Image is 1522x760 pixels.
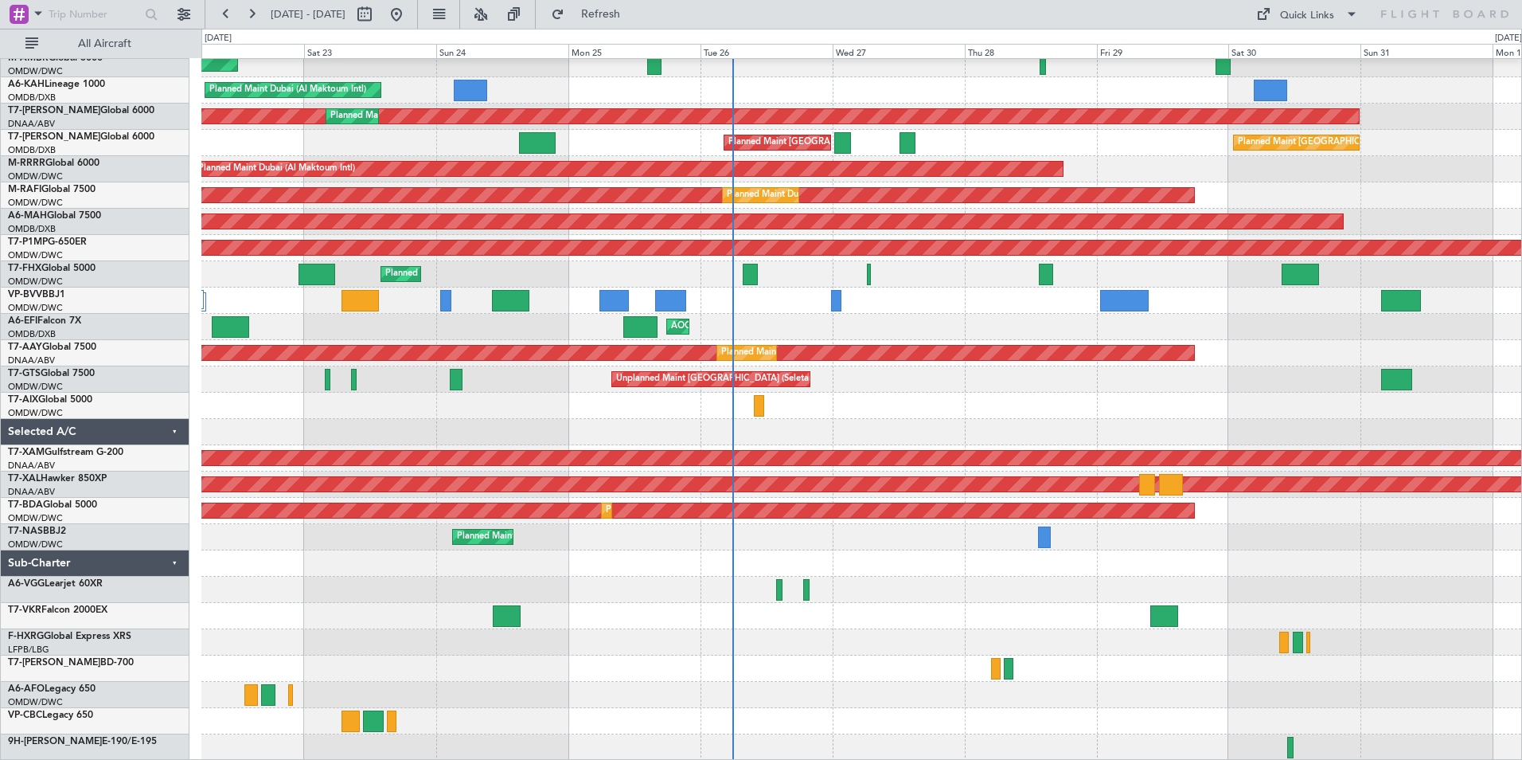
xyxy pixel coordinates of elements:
[8,632,131,641] a: F-HXRGGlobal Express XRS
[198,157,355,181] div: Planned Maint Dubai (Al Maktoum Intl)
[833,44,965,58] div: Wed 27
[8,605,41,615] span: T7-VKR
[8,185,96,194] a: M-RAFIGlobal 7500
[8,316,81,326] a: A6-EFIFalcon 7X
[8,92,56,104] a: OMDB/DXB
[8,185,41,194] span: M-RAFI
[8,395,92,405] a: T7-AIXGlobal 5000
[8,527,66,536] a: T7-NASBBJ2
[8,159,100,168] a: M-RRRRGlobal 6000
[8,632,44,641] span: F-HXRG
[721,341,878,365] div: Planned Maint Dubai (Al Maktoum Intl)
[8,80,45,89] span: A6-KAH
[8,696,63,708] a: OMDW/DWC
[8,355,55,366] a: DNAA/ABV
[701,44,833,58] div: Tue 26
[8,500,43,510] span: T7-BDA
[8,474,107,484] a: T7-XALHawker 850XP
[8,711,93,720] a: VP-CBCLegacy 650
[8,211,47,221] span: A6-MAH
[271,7,345,22] span: [DATE] - [DATE]
[616,367,814,391] div: Unplanned Maint [GEOGRAPHIC_DATA] (Seletar)
[8,118,55,130] a: DNAA/ABV
[209,78,366,102] div: Planned Maint Dubai (Al Maktoum Intl)
[1238,131,1504,155] div: Planned Maint [GEOGRAPHIC_DATA] ([GEOGRAPHIC_DATA] Intl)
[727,183,884,207] div: Planned Maint Dubai (Al Maktoum Intl)
[8,684,45,694] span: A6-AFO
[8,395,38,405] span: T7-AIX
[8,223,56,235] a: OMDB/DXB
[49,2,140,26] input: Trip Number
[8,539,63,550] a: OMDW/DWC
[436,44,568,58] div: Sun 24
[8,658,134,668] a: T7-[PERSON_NAME]BD-700
[205,32,232,45] div: [DATE]
[8,343,42,352] span: T7-AAY
[1228,44,1360,58] div: Sat 30
[8,80,105,89] a: A6-KAHLineage 1000
[8,684,96,694] a: A6-AFOLegacy 650
[304,44,436,58] div: Sat 23
[8,197,63,209] a: OMDW/DWC
[8,369,95,378] a: T7-GTSGlobal 7500
[8,65,63,77] a: OMDW/DWC
[1495,32,1522,45] div: [DATE]
[8,644,49,656] a: LFPB/LBG
[8,512,63,524] a: OMDW/DWC
[8,132,100,142] span: T7-[PERSON_NAME]
[8,276,63,288] a: OMDW/DWC
[8,605,107,615] a: T7-VKRFalcon 2000EX
[8,579,45,589] span: A6-VGG
[8,106,154,116] a: T7-[PERSON_NAME]Global 6000
[18,31,173,57] button: All Aircraft
[8,448,45,457] span: T7-XAM
[8,579,103,589] a: A6-VGGLearjet 60XR
[8,170,63,182] a: OMDW/DWC
[8,737,157,746] a: 9H-[PERSON_NAME]E-190/E-195
[8,144,56,156] a: OMDB/DXB
[8,527,43,536] span: T7-NAS
[8,264,96,273] a: T7-FHXGlobal 5000
[8,343,96,352] a: T7-AAYGlobal 7500
[8,737,102,746] span: 9H-[PERSON_NAME]
[8,290,42,300] span: VP-BVV
[8,159,45,168] span: M-RRRR
[1280,8,1334,24] div: Quick Links
[8,211,101,221] a: A6-MAHGlobal 7500
[8,316,37,326] span: A6-EFI
[8,290,65,300] a: VP-BVVBBJ1
[8,132,154,142] a: T7-[PERSON_NAME]Global 6000
[330,104,487,128] div: Planned Maint Dubai (Al Maktoum Intl)
[568,44,701,58] div: Mon 25
[671,315,857,339] div: AOG Maint [GEOGRAPHIC_DATA] (Dubai Intl)
[8,302,63,314] a: OMDW/DWC
[8,249,63,261] a: OMDW/DWC
[8,237,48,247] span: T7-P1MP
[8,237,87,247] a: T7-P1MPG-650ER
[728,131,994,155] div: Planned Maint [GEOGRAPHIC_DATA] ([GEOGRAPHIC_DATA] Intl)
[8,486,55,498] a: DNAA/ABV
[8,328,56,340] a: OMDB/DXB
[8,369,41,378] span: T7-GTS
[1248,2,1366,27] button: Quick Links
[457,525,636,549] div: Planned Maint Abuja ([PERSON_NAME] Intl)
[173,44,305,58] div: Fri 22
[385,262,636,286] div: Planned Maint [GEOGRAPHIC_DATA] ([GEOGRAPHIC_DATA])
[8,500,97,510] a: T7-BDAGlobal 5000
[1360,44,1493,58] div: Sun 31
[1097,44,1229,58] div: Fri 29
[41,38,168,49] span: All Aircraft
[965,44,1097,58] div: Thu 28
[8,711,42,720] span: VP-CBC
[8,658,100,668] span: T7-[PERSON_NAME]
[8,381,63,393] a: OMDW/DWC
[8,474,41,484] span: T7-XAL
[568,9,634,20] span: Refresh
[8,460,55,472] a: DNAA/ABV
[8,264,41,273] span: T7-FHX
[8,448,123,457] a: T7-XAMGulfstream G-200
[8,407,63,419] a: OMDW/DWC
[544,2,639,27] button: Refresh
[8,106,100,116] span: T7-[PERSON_NAME]
[606,499,763,523] div: Planned Maint Dubai (Al Maktoum Intl)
